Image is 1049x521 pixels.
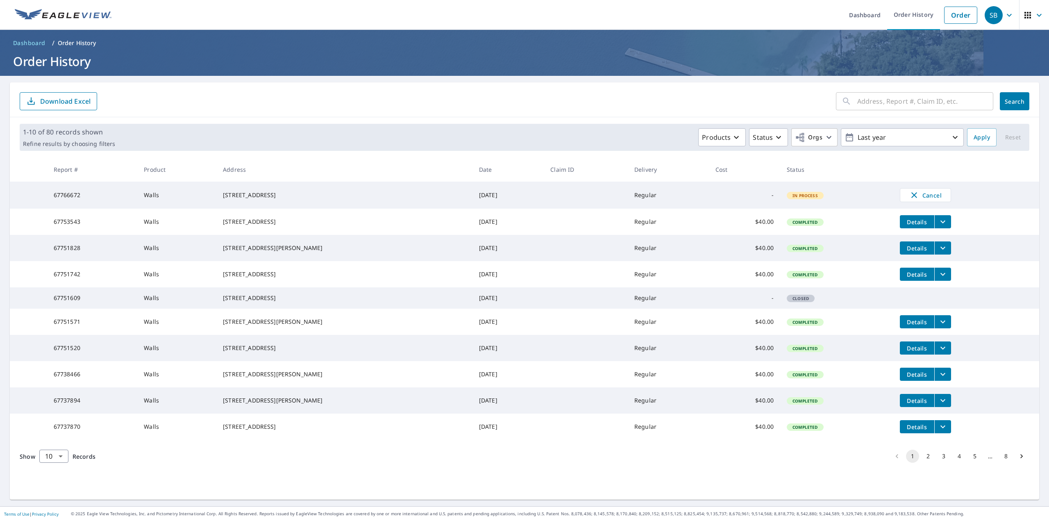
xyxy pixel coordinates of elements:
[749,128,788,146] button: Status
[628,414,709,440] td: Regular
[709,209,780,235] td: $40.00
[934,420,951,433] button: filesDropdownBtn-67737870
[10,53,1039,70] h1: Order History
[472,261,544,287] td: [DATE]
[753,132,773,142] p: Status
[47,182,138,209] td: 67766672
[137,387,216,414] td: Walls
[709,235,780,261] td: $40.00
[934,268,951,281] button: filesDropdownBtn-67751742
[795,132,822,143] span: Orgs
[47,287,138,309] td: 67751609
[788,246,822,251] span: Completed
[709,309,780,335] td: $40.00
[223,318,466,326] div: [STREET_ADDRESS][PERSON_NAME]
[905,318,929,326] span: Details
[788,319,822,325] span: Completed
[137,414,216,440] td: Walls
[922,450,935,463] button: Go to page 2
[900,315,934,328] button: detailsBtn-67751571
[905,218,929,226] span: Details
[223,396,466,405] div: [STREET_ADDRESS][PERSON_NAME]
[937,450,950,463] button: Go to page 3
[137,157,216,182] th: Product
[934,341,951,355] button: filesDropdownBtn-67751520
[628,309,709,335] td: Regular
[934,215,951,228] button: filesDropdownBtn-67753543
[788,219,822,225] span: Completed
[137,335,216,361] td: Walls
[967,128,997,146] button: Apply
[900,420,934,433] button: detailsBtn-67737870
[472,414,544,440] td: [DATE]
[472,235,544,261] td: [DATE]
[47,261,138,287] td: 67751742
[857,90,993,113] input: Address, Report #, Claim ID, etc.
[906,450,919,463] button: page 1
[472,157,544,182] th: Date
[944,7,977,24] a: Order
[137,361,216,387] td: Walls
[900,394,934,407] button: detailsBtn-67737894
[900,188,951,202] button: Cancel
[1006,98,1023,105] span: Search
[900,215,934,228] button: detailsBtn-67753543
[13,39,45,47] span: Dashboard
[15,9,111,21] img: EV Logo
[788,372,822,378] span: Completed
[698,128,746,146] button: Products
[20,92,97,110] button: Download Excel
[702,132,731,142] p: Products
[223,244,466,252] div: [STREET_ADDRESS][PERSON_NAME]
[47,157,138,182] th: Report #
[47,209,138,235] td: 67753543
[39,450,68,463] div: Show 10 records
[472,209,544,235] td: [DATE]
[709,157,780,182] th: Cost
[472,182,544,209] td: [DATE]
[23,127,115,137] p: 1-10 of 80 records shown
[58,39,96,47] p: Order History
[905,397,929,405] span: Details
[1000,92,1029,110] button: Search
[985,6,1003,24] div: SB
[472,335,544,361] td: [DATE]
[709,335,780,361] td: $40.00
[788,424,822,430] span: Completed
[137,287,216,309] td: Walls
[223,270,466,278] div: [STREET_ADDRESS]
[934,241,951,255] button: filesDropdownBtn-67751828
[908,190,942,200] span: Cancel
[4,511,30,517] a: Terms of Use
[934,368,951,381] button: filesDropdownBtn-67738466
[841,128,964,146] button: Last year
[137,235,216,261] td: Walls
[628,261,709,287] td: Regular
[52,38,54,48] li: /
[854,130,950,145] p: Last year
[628,157,709,182] th: Delivery
[10,36,1039,50] nav: breadcrumb
[39,445,68,468] div: 10
[137,182,216,209] td: Walls
[1015,450,1028,463] button: Go to next page
[900,368,934,381] button: detailsBtn-67738466
[223,218,466,226] div: [STREET_ADDRESS]
[628,387,709,414] td: Regular
[40,97,91,106] p: Download Excel
[905,244,929,252] span: Details
[47,361,138,387] td: 67738466
[628,182,709,209] td: Regular
[47,335,138,361] td: 67751520
[974,132,990,143] span: Apply
[709,361,780,387] td: $40.00
[999,450,1013,463] button: Go to page 8
[900,268,934,281] button: detailsBtn-67751742
[709,182,780,209] td: -
[709,387,780,414] td: $40.00
[709,261,780,287] td: $40.00
[628,287,709,309] td: Regular
[10,36,49,50] a: Dashboard
[788,193,823,198] span: In Process
[788,296,814,301] span: Closed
